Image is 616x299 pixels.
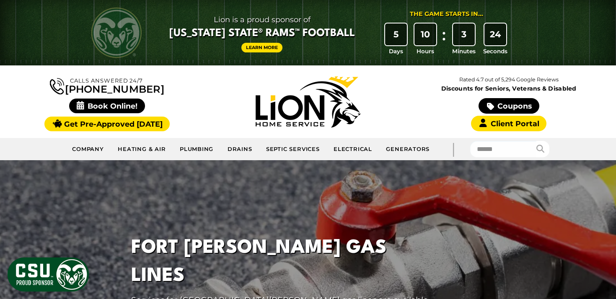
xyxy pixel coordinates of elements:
a: Electrical [327,141,379,158]
span: Hours [417,47,434,55]
a: Drains [220,141,259,158]
div: 10 [414,23,436,45]
span: Lion is a proud sponsor of [169,13,355,26]
span: Book Online! [69,99,145,113]
span: Minutes [452,47,476,55]
a: Client Portal [471,116,546,131]
div: The Game Starts in... [410,10,483,19]
span: Discounts for Seniors, Veterans & Disabled [410,86,608,91]
a: Generators [379,141,436,158]
a: [PHONE_NUMBER] [50,76,164,94]
img: CSU Sponsor Badge [6,256,90,293]
a: Learn More [241,43,282,52]
div: : [440,23,448,56]
a: Septic Services [259,141,327,158]
img: CSU Rams logo [91,8,142,58]
img: Lion Home Service [256,76,360,127]
div: | [437,138,470,160]
span: [US_STATE] State® Rams™ Football [169,26,355,41]
p: Rated 4.7 out of 5,294 Google Reviews [409,75,609,84]
span: Seconds [483,47,507,55]
div: 3 [453,23,475,45]
h1: Fort [PERSON_NAME] Gas Lines [131,234,436,290]
a: Heating & Air [111,141,173,158]
a: Get Pre-Approved [DATE] [44,117,170,131]
a: Plumbing [173,141,221,158]
span: Days [389,47,403,55]
div: 24 [484,23,506,45]
a: Company [65,141,111,158]
div: 5 [385,23,407,45]
a: Coupons [479,98,539,114]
